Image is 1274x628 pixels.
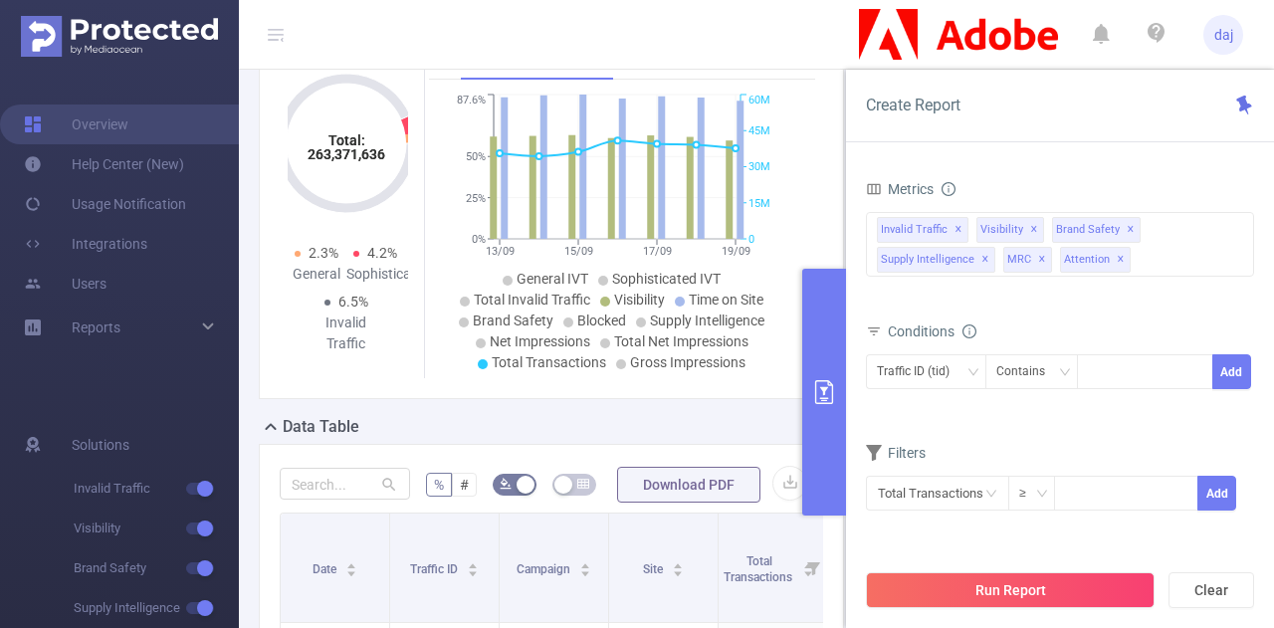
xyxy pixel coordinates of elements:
[614,333,748,349] span: Total Net Impressions
[1212,354,1251,389] button: Add
[1036,488,1048,502] i: icon: down
[942,182,955,196] i: icon: info-circle
[1127,218,1135,242] span: ✕
[485,245,514,258] tspan: 13/09
[579,560,591,572] div: Sort
[338,294,368,310] span: 6.5%
[799,514,827,622] i: Filter menu
[748,233,754,246] tspan: 0
[866,96,960,114] span: Create Report
[308,146,385,162] tspan: 263,371,636
[614,292,665,308] span: Visibility
[72,308,120,347] a: Reports
[1030,218,1038,242] span: ✕
[877,247,995,273] span: Supply Intelligence
[24,184,186,224] a: Usage Notification
[673,568,684,574] i: icon: caret-down
[24,264,106,304] a: Users
[866,181,934,197] span: Metrics
[74,588,239,628] span: Supply Intelligence
[866,445,926,461] span: Filters
[346,264,405,285] div: Sophisticated
[313,562,339,576] span: Date
[468,560,479,566] i: icon: caret-up
[563,245,592,258] tspan: 15/09
[317,313,375,354] div: Invalid Traffic
[410,562,461,576] span: Traffic ID
[650,313,764,328] span: Supply Intelligence
[74,509,239,548] span: Visibility
[748,95,770,107] tspan: 60M
[866,572,1155,608] button: Run Report
[1168,572,1254,608] button: Clear
[643,562,666,576] span: Site
[467,560,479,572] div: Sort
[490,333,590,349] span: Net Impressions
[466,150,486,163] tspan: 50%
[888,323,976,339] span: Conditions
[74,469,239,509] span: Invalid Traffic
[721,245,749,258] tspan: 19/09
[1059,366,1071,380] i: icon: down
[472,233,486,246] tspan: 0%
[434,477,444,493] span: %
[976,217,1044,243] span: Visibility
[996,355,1059,388] div: Contains
[346,560,357,566] i: icon: caret-up
[517,271,588,287] span: General IVT
[72,319,120,335] span: Reports
[1052,217,1141,243] span: Brand Safety
[748,197,770,210] tspan: 15M
[460,477,469,493] span: #
[724,554,795,584] span: Total Transactions
[877,217,968,243] span: Invalid Traffic
[517,562,573,576] span: Campaign
[309,245,338,261] span: 2.3%
[617,467,760,503] button: Download PDF
[580,568,591,574] i: icon: caret-down
[21,16,218,57] img: Protected Media
[345,560,357,572] div: Sort
[630,354,745,370] span: Gross Impressions
[577,313,626,328] span: Blocked
[457,95,486,107] tspan: 87.6%
[500,478,512,490] i: icon: bg-colors
[612,271,721,287] span: Sophisticated IVT
[72,425,129,465] span: Solutions
[1003,247,1052,273] span: MRC
[1197,476,1236,511] button: Add
[346,568,357,574] i: icon: caret-down
[24,105,128,144] a: Overview
[981,248,989,272] span: ✕
[466,192,486,205] tspan: 25%
[689,292,763,308] span: Time on Site
[24,144,184,184] a: Help Center (New)
[672,560,684,572] div: Sort
[962,324,976,338] i: icon: info-circle
[468,568,479,574] i: icon: caret-down
[642,245,671,258] tspan: 17/09
[473,313,553,328] span: Brand Safety
[955,218,962,242] span: ✕
[1214,15,1233,55] span: daj
[1019,477,1040,510] div: ≥
[327,132,364,148] tspan: Total:
[283,415,359,439] h2: Data Table
[1060,247,1131,273] span: Attention
[580,560,591,566] i: icon: caret-up
[74,548,239,588] span: Brand Safety
[24,224,147,264] a: Integrations
[1038,248,1046,272] span: ✕
[748,124,770,137] tspan: 45M
[492,354,606,370] span: Total Transactions
[474,292,590,308] span: Total Invalid Traffic
[673,560,684,566] i: icon: caret-up
[280,468,410,500] input: Search...
[967,366,979,380] i: icon: down
[877,355,963,388] div: Traffic ID (tid)
[367,245,397,261] span: 4.2%
[748,161,770,174] tspan: 30M
[577,478,589,490] i: icon: table
[1117,248,1125,272] span: ✕
[288,264,346,285] div: General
